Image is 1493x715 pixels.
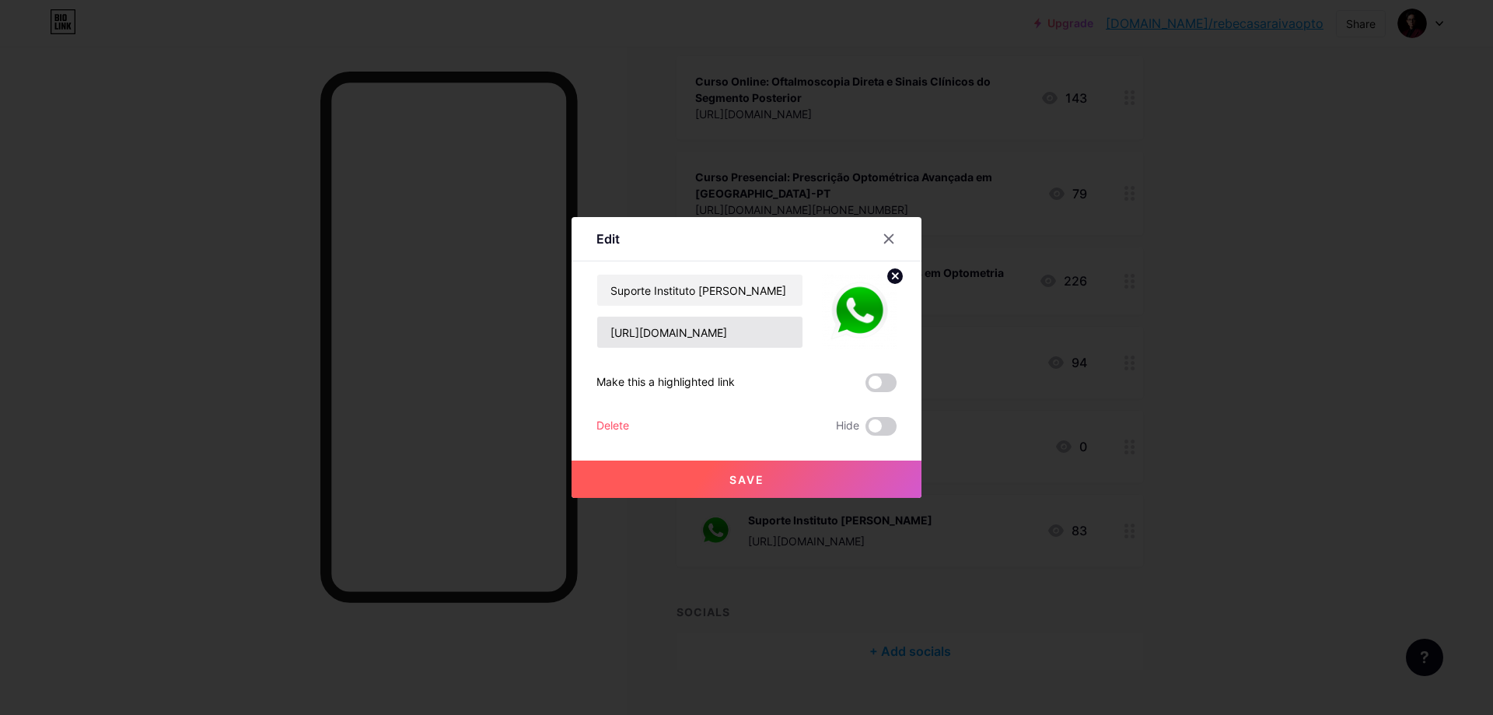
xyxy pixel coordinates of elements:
[597,317,802,348] input: URL
[572,461,921,498] button: Save
[597,275,802,306] input: Title
[596,417,629,436] div: Delete
[729,473,764,486] span: Save
[836,417,859,436] span: Hide
[596,373,735,392] div: Make this a highlighted link
[822,274,897,349] img: link_thumbnail
[596,230,620,248] div: Edit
